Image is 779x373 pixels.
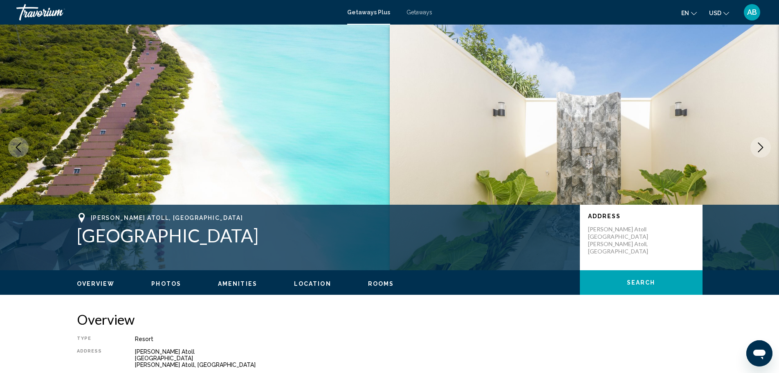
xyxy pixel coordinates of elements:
[709,10,721,16] span: USD
[77,280,115,287] button: Overview
[91,215,243,221] span: [PERSON_NAME] Atoll, [GEOGRAPHIC_DATA]
[747,8,757,16] span: AB
[16,4,339,20] a: Travorium
[135,336,703,342] div: Resort
[406,9,432,16] a: Getaways
[135,348,703,368] div: [PERSON_NAME] Atoll [GEOGRAPHIC_DATA] [PERSON_NAME] Atoll, [GEOGRAPHIC_DATA]
[681,7,697,19] button: Change language
[681,10,689,16] span: en
[580,270,703,295] button: Search
[77,348,114,368] div: Address
[77,336,114,342] div: Type
[8,137,29,158] button: Previous image
[77,311,703,328] h2: Overview
[746,340,772,366] iframe: Button to launch messaging window
[77,225,572,246] h1: [GEOGRAPHIC_DATA]
[709,7,729,19] button: Change currency
[627,280,656,286] span: Search
[588,226,653,255] p: [PERSON_NAME] Atoll [GEOGRAPHIC_DATA] [PERSON_NAME] Atoll, [GEOGRAPHIC_DATA]
[741,4,763,21] button: User Menu
[151,280,181,287] button: Photos
[347,9,390,16] a: Getaways Plus
[588,213,694,219] p: Address
[218,280,257,287] button: Amenities
[368,280,394,287] button: Rooms
[750,137,771,158] button: Next image
[294,280,331,287] button: Location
